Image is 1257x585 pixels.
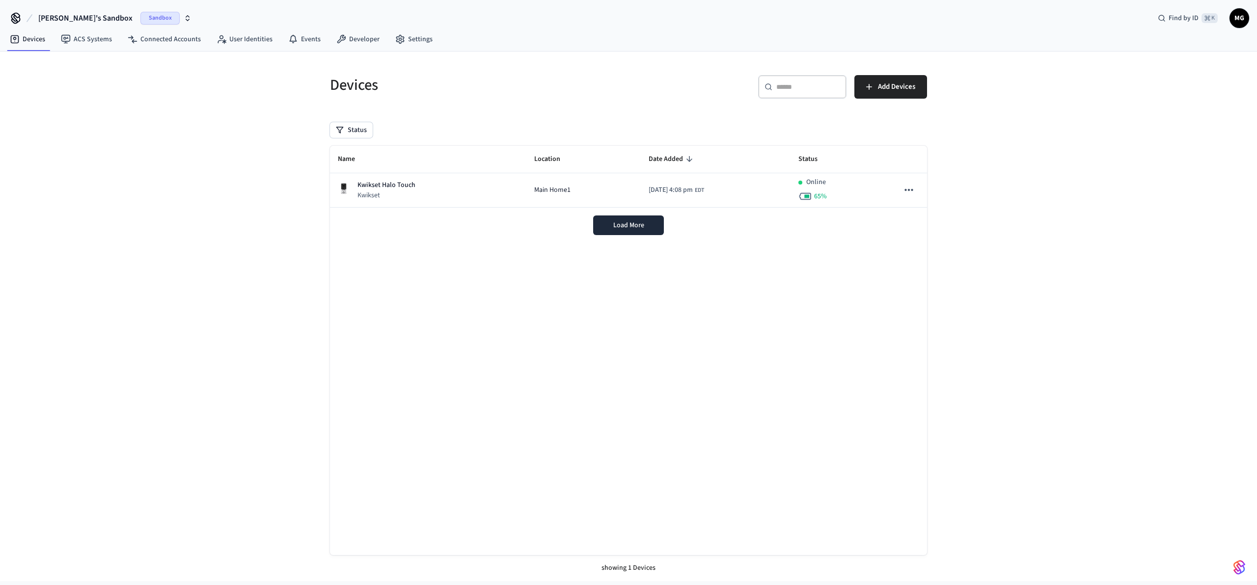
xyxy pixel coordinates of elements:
span: Add Devices [878,80,915,93]
a: Events [280,30,328,48]
span: Sandbox [140,12,180,25]
table: sticky table [330,146,927,208]
a: Connected Accounts [120,30,209,48]
p: Kwikset [357,190,415,200]
a: Developer [328,30,387,48]
a: Devices [2,30,53,48]
span: Status [798,152,830,167]
a: User Identities [209,30,280,48]
div: showing 1 Devices [330,555,927,581]
img: Kwikset Halo Touchscreen Wifi Enabled Smart Lock, Polished Chrome, Front [338,183,350,194]
span: Name [338,152,368,167]
div: America/New_York [649,185,704,195]
a: ACS Systems [53,30,120,48]
div: Find by ID⌘ K [1150,9,1226,27]
span: MG [1230,9,1248,27]
button: Add Devices [854,75,927,99]
span: [DATE] 4:08 pm [649,185,693,195]
span: 65 % [814,191,827,201]
span: Location [534,152,573,167]
span: Main Home1 [534,185,571,195]
span: EDT [695,186,704,195]
button: Status [330,122,373,138]
p: Kwikset Halo Touch [357,180,415,190]
button: Load More [593,215,664,235]
span: [PERSON_NAME]'s Sandbox [38,12,133,24]
h5: Devices [330,75,623,95]
span: Load More [613,220,644,230]
a: Settings [387,30,440,48]
span: ⌘ K [1202,13,1218,23]
span: Find by ID [1169,13,1199,23]
img: SeamLogoGradient.69752ec5.svg [1233,559,1245,575]
span: Date Added [649,152,696,167]
button: MG [1230,8,1249,28]
p: Online [806,177,826,187]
